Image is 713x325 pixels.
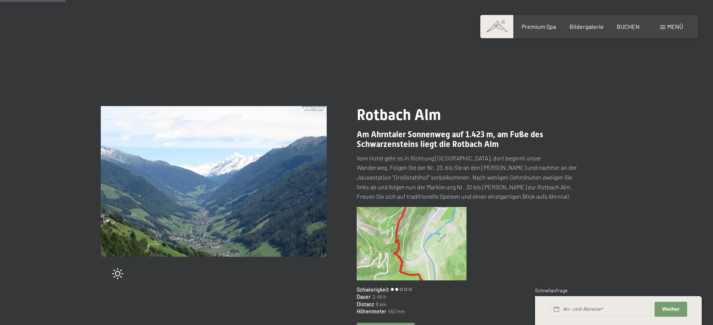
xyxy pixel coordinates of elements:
[357,308,386,315] span: Höhenmeter
[101,106,327,257] img: Rotbach Alm
[374,301,387,308] span: 8 km
[371,293,386,301] span: 2:45 h
[357,293,371,301] span: Dauer
[535,288,568,294] span: Schnellanfrage
[617,23,640,30] a: BUCHEN
[655,302,687,317] button: Weiter
[357,130,543,149] span: Am Ahrntaler Sonnenweg auf 1.423 m, am Fuße des Schwarzensteins liegt die Rotbach Alm
[357,286,389,294] span: Schwierigkeit
[667,23,683,30] span: Menü
[570,23,604,30] a: Bildergalerie
[357,207,467,280] img: Rotbach Alm
[522,23,556,30] a: Premium Spa
[386,308,405,315] span: 450 hm
[662,306,680,313] span: Weiter
[357,106,441,124] span: Rotbach Alm
[357,153,583,201] p: Vom Hotel geht es in Richtung [GEOGRAPHIC_DATA], dort beginnt unser Wanderweg. Folgen Sie der Nr....
[357,301,374,308] span: Distanz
